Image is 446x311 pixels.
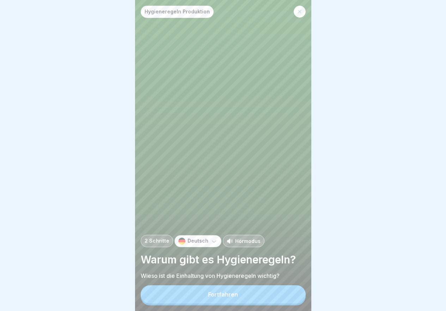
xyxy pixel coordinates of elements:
p: Hygieneregeln Produktion [145,9,210,15]
img: de.svg [178,238,185,245]
button: Fortfahren [141,285,306,304]
p: Hörmodus [235,237,261,245]
p: Wieso ist die Einhaltung von Hygieneregeln wichtig? [141,272,306,280]
p: 2 Schritte [145,238,169,244]
p: Deutsch [188,238,208,244]
p: Warum gibt es Hygieneregeln? [141,253,306,266]
div: Fortfahren [208,291,238,298]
